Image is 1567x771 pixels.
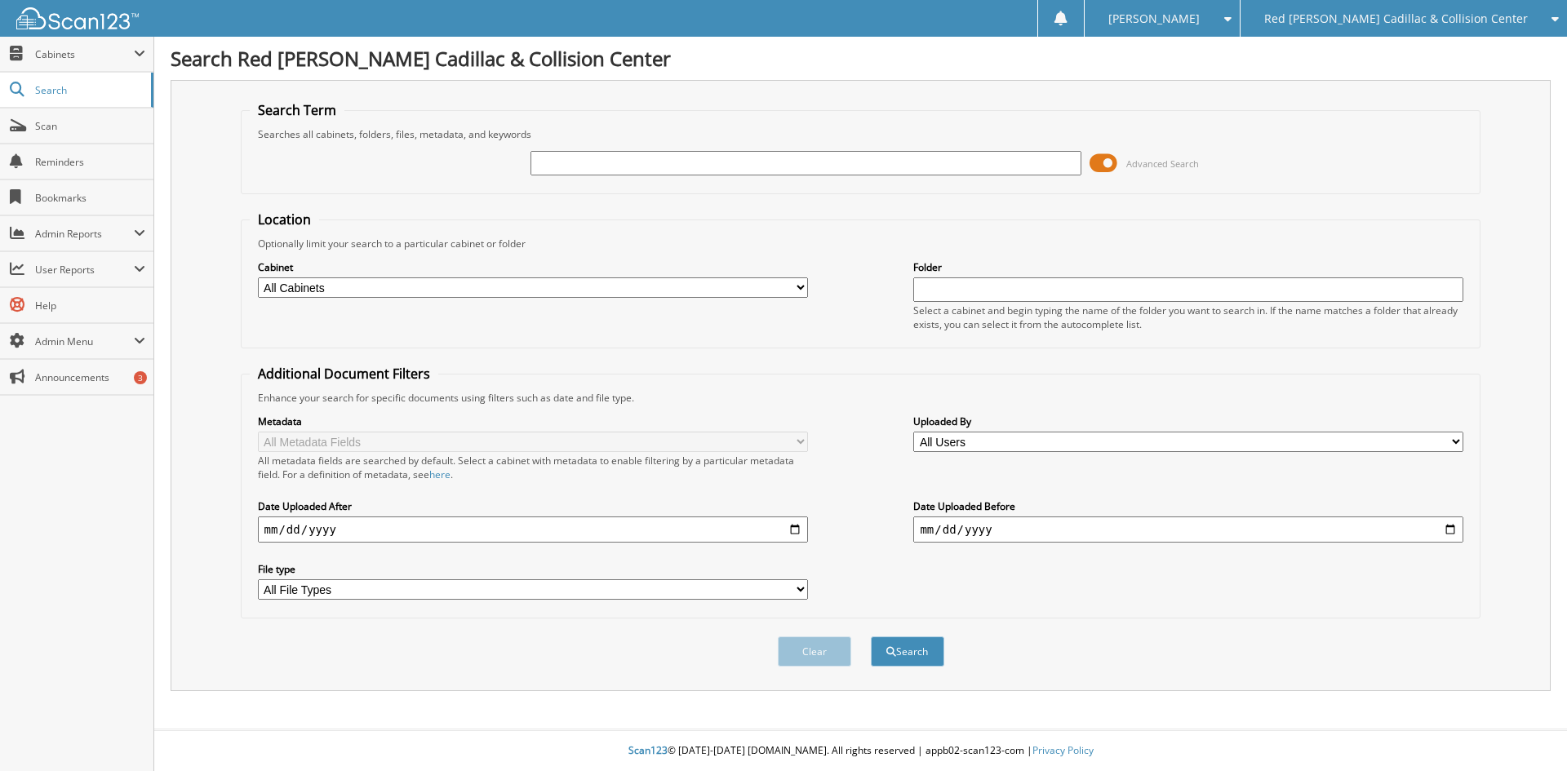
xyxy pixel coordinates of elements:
[250,365,438,383] legend: Additional Document Filters
[258,499,808,513] label: Date Uploaded After
[913,414,1463,428] label: Uploaded By
[250,101,344,119] legend: Search Term
[1032,743,1094,757] a: Privacy Policy
[35,83,143,97] span: Search
[35,227,134,241] span: Admin Reports
[35,263,134,277] span: User Reports
[16,7,139,29] img: scan123-logo-white.svg
[913,516,1463,543] input: end
[778,636,851,667] button: Clear
[35,191,145,205] span: Bookmarks
[171,45,1551,72] h1: Search Red [PERSON_NAME] Cadillac & Collision Center
[258,414,808,428] label: Metadata
[913,304,1463,331] div: Select a cabinet and begin typing the name of the folder you want to search in. If the name match...
[154,731,1567,771] div: © [DATE]-[DATE] [DOMAIN_NAME]. All rights reserved | appb02-scan123-com |
[913,260,1463,274] label: Folder
[871,636,944,667] button: Search
[35,155,145,169] span: Reminders
[250,391,1472,405] div: Enhance your search for specific documents using filters such as date and file type.
[35,335,134,348] span: Admin Menu
[35,299,145,312] span: Help
[258,454,808,481] div: All metadata fields are searched by default. Select a cabinet with metadata to enable filtering b...
[913,499,1463,513] label: Date Uploaded Before
[35,370,145,384] span: Announcements
[258,260,808,274] label: Cabinet
[35,47,134,61] span: Cabinets
[250,210,319,228] legend: Location
[1126,157,1199,170] span: Advanced Search
[134,371,147,384] div: 3
[35,119,145,133] span: Scan
[1108,14,1200,24] span: [PERSON_NAME]
[250,237,1472,250] div: Optionally limit your search to a particular cabinet or folder
[1264,14,1528,24] span: Red [PERSON_NAME] Cadillac & Collision Center
[258,562,808,576] label: File type
[628,743,668,757] span: Scan123
[250,127,1472,141] div: Searches all cabinets, folders, files, metadata, and keywords
[258,516,808,543] input: start
[429,467,451,481] a: here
